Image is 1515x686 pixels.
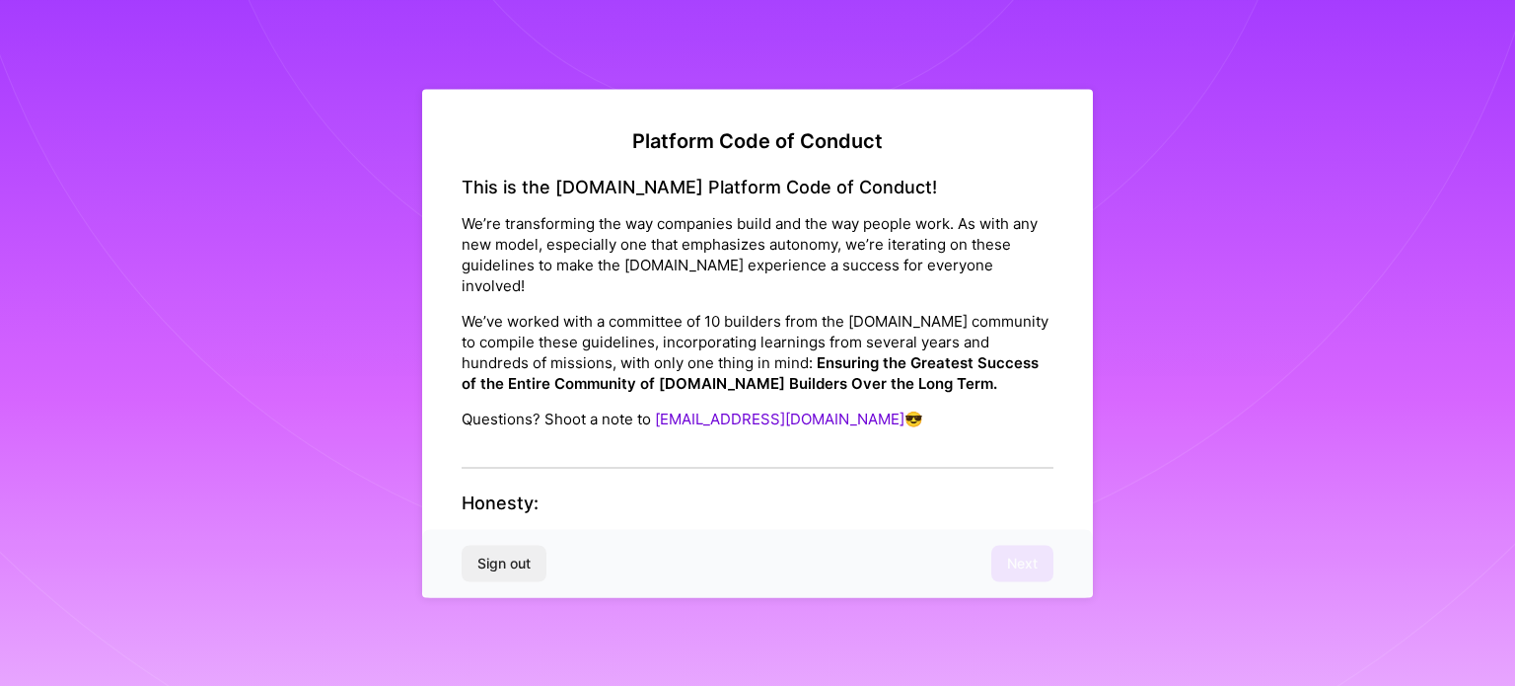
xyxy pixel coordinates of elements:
[462,213,1053,296] p: We’re transforming the way companies build and the way people work. As with any new model, especi...
[462,493,1053,514] h4: Honesty:
[462,546,546,581] button: Sign out
[462,409,1053,429] p: Questions? Shoot a note to 😎
[462,128,1053,152] h2: Platform Code of Conduct
[462,176,1053,197] h4: This is the [DOMAIN_NAME] Platform Code of Conduct!
[462,311,1053,394] p: We’ve worked with a committee of 10 builders from the [DOMAIN_NAME] community to compile these gu...
[655,410,904,428] a: [EMAIL_ADDRESS][DOMAIN_NAME]
[477,554,531,573] span: Sign out
[462,353,1039,393] strong: Ensuring the Greatest Success of the Entire Community of [DOMAIN_NAME] Builders Over the Long Term.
